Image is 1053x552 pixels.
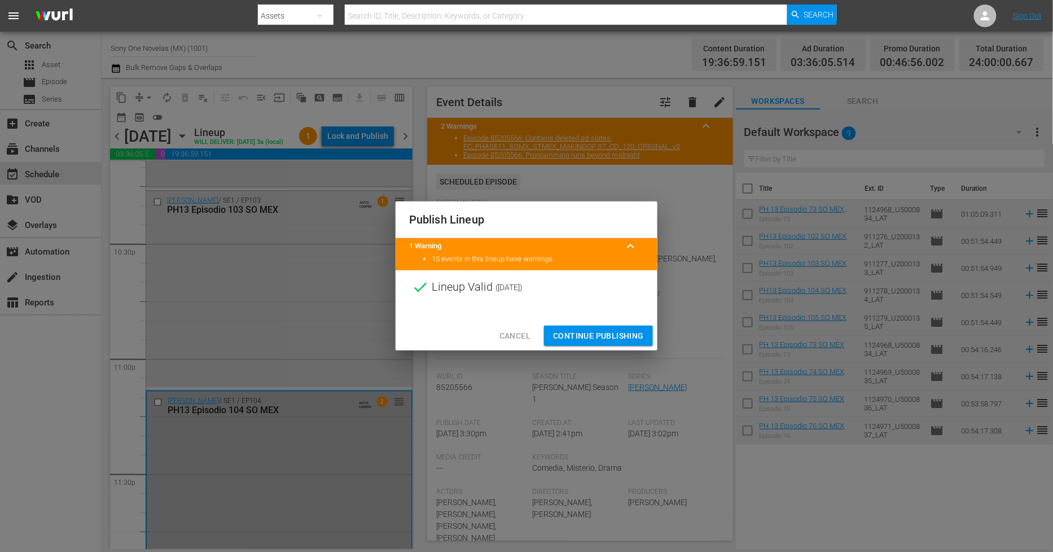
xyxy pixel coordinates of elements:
[1013,11,1042,20] a: Sign Out
[27,3,81,29] img: ans4CAIJ8jUAAAAAAAAAAAAAAAAAAAAAAAAgQb4GAAAAAAAAAAAAAAAAAAAAAAAAJMjXAAAAAAAAAAAAAAAAAAAAAAAAgAT5G...
[490,326,539,347] button: Cancel
[499,329,530,343] span: Cancel
[409,211,644,229] h2: Publish Lineup
[553,329,644,343] span: Continue Publishing
[804,5,834,25] span: Search
[495,279,523,296] span: ( [DATE] )
[409,241,617,252] title: 1 Warning
[7,9,20,23] span: menu
[624,239,637,253] span: keyboard_arrow_up
[617,233,644,260] button: keyboard_arrow_up
[432,254,644,265] li: 15 events in this lineup have warnings.
[396,270,657,304] div: Lineup Valid
[544,326,653,347] button: Continue Publishing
